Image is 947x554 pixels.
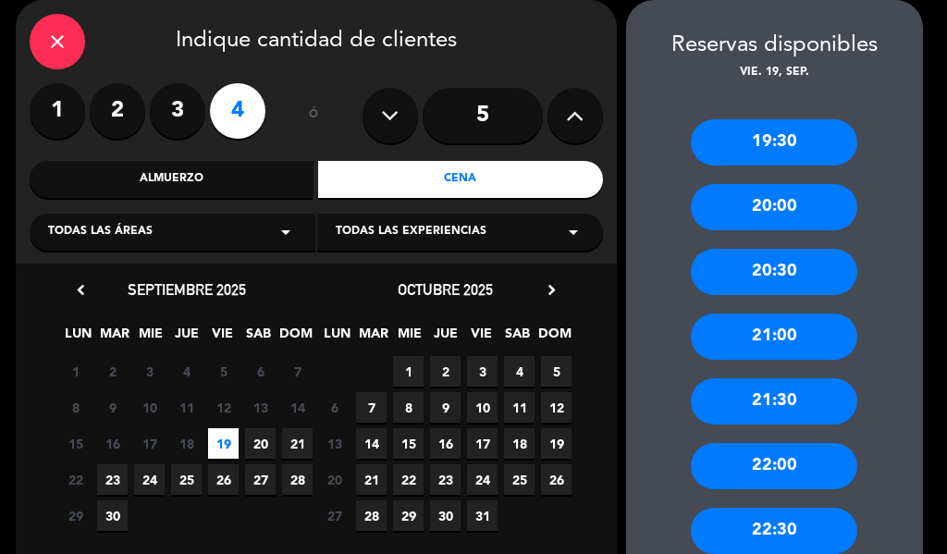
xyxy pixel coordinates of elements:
span: DOM [538,323,569,353]
span: 5 [541,356,572,387]
span: 7 [356,392,387,423]
span: 9 [97,392,128,423]
span: 24 [467,464,498,495]
span: 2 [430,356,461,387]
div: 22:30 [691,508,857,554]
span: 29 [393,500,424,531]
div: Almuerzo [30,161,314,198]
span: 7 [282,356,313,387]
i: close [46,31,68,53]
div: 19:30 [691,119,857,166]
span: 12 [208,392,239,423]
span: octubre 2025 [398,280,493,299]
span: 6 [245,356,276,387]
span: 23 [430,464,461,495]
span: 27 [245,464,276,495]
span: 15 [393,428,424,459]
span: 16 [97,428,128,459]
span: SAB [243,323,274,353]
span: 29 [60,500,91,531]
span: Todas las áreas [48,223,153,241]
span: 25 [504,464,535,495]
span: VIE [466,323,497,353]
span: VIE [207,323,238,353]
span: SAB [502,323,533,353]
label: 2 [90,83,145,139]
label: 1 [30,83,85,139]
span: 5 [208,356,239,387]
i: arrow_drop_down [275,221,297,243]
span: 10 [134,392,165,423]
span: 24 [134,464,165,495]
span: 6 [319,392,350,423]
div: vie. 19, sep. [626,64,923,82]
span: Todas las experiencias [336,223,486,241]
div: 21:30 [691,378,857,425]
span: 9 [430,392,461,423]
span: 22 [60,464,91,495]
span: 17 [467,428,498,459]
span: 26 [208,464,239,495]
span: 21 [282,428,313,459]
span: 3 [467,356,498,387]
span: 2 [97,356,128,387]
span: MIE [394,323,424,353]
div: ó [284,83,344,148]
span: 14 [356,428,387,459]
span: LUN [322,323,352,353]
span: 10 [467,392,498,423]
div: 20:00 [691,184,857,230]
span: 28 [282,464,313,495]
span: 8 [60,392,91,423]
span: 18 [504,428,535,459]
span: DOM [279,323,310,353]
span: 17 [134,428,165,459]
label: 4 [210,83,265,139]
span: 18 [171,428,202,459]
span: MAR [99,323,129,353]
span: 13 [319,428,350,459]
span: 14 [282,392,313,423]
span: 21 [356,464,387,495]
span: MAR [358,323,388,353]
span: 22 [393,464,424,495]
div: 20:30 [691,249,857,295]
div: 22:00 [691,443,857,489]
span: LUN [63,323,93,353]
span: 30 [430,500,461,531]
span: 13 [245,392,276,423]
span: 23 [97,464,128,495]
span: 12 [541,392,572,423]
span: 1 [393,356,424,387]
span: 31 [467,500,498,531]
span: 3 [134,356,165,387]
span: 26 [541,464,572,495]
span: 16 [430,428,461,459]
span: 11 [504,392,535,423]
span: 20 [319,464,350,495]
span: 15 [60,428,91,459]
div: 21:00 [691,314,857,360]
span: JUE [171,323,202,353]
label: 3 [150,83,205,139]
span: 4 [504,356,535,387]
span: 27 [319,500,350,531]
span: MIE [135,323,166,353]
div: Reservas disponibles [626,28,923,64]
span: JUE [430,323,461,353]
span: 30 [97,500,128,531]
span: 20 [245,428,276,459]
i: chevron_right [542,280,561,300]
i: chevron_left [71,280,91,300]
i: arrow_drop_down [562,221,584,243]
span: septiembre 2025 [128,280,246,299]
span: 8 [393,392,424,423]
span: 28 [356,500,387,531]
span: 4 [171,356,202,387]
div: Cena [318,161,603,198]
span: 11 [171,392,202,423]
span: 19 [208,428,239,459]
span: 25 [171,464,202,495]
span: 19 [541,428,572,459]
div: Indique cantidad de clientes [30,14,603,69]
